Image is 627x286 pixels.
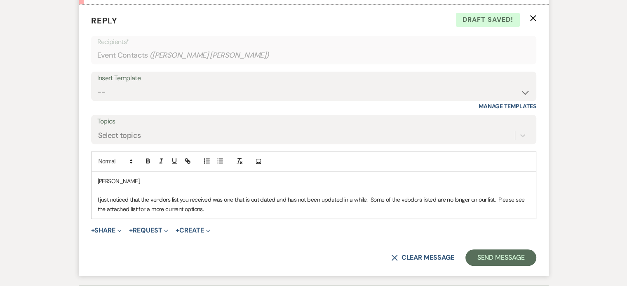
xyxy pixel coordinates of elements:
[91,227,95,234] span: +
[456,13,520,27] span: Draft saved!
[479,102,536,110] a: Manage Templates
[91,15,117,26] span: Reply
[391,254,454,261] button: Clear message
[176,227,210,234] button: Create
[176,227,179,234] span: +
[98,177,530,186] p: [PERSON_NAME],
[150,50,269,61] span: ( [PERSON_NAME] [PERSON_NAME] )
[98,130,141,141] div: Select topics
[97,47,530,63] div: Event Contacts
[97,116,530,128] label: Topics
[97,37,530,47] p: Recipients*
[465,249,536,266] button: Send Message
[97,72,530,84] div: Insert Template
[91,227,122,234] button: Share
[98,195,530,214] p: I just noticed that the vendors list you received was one that is out dated and has not been upda...
[129,227,133,234] span: +
[129,227,168,234] button: Request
